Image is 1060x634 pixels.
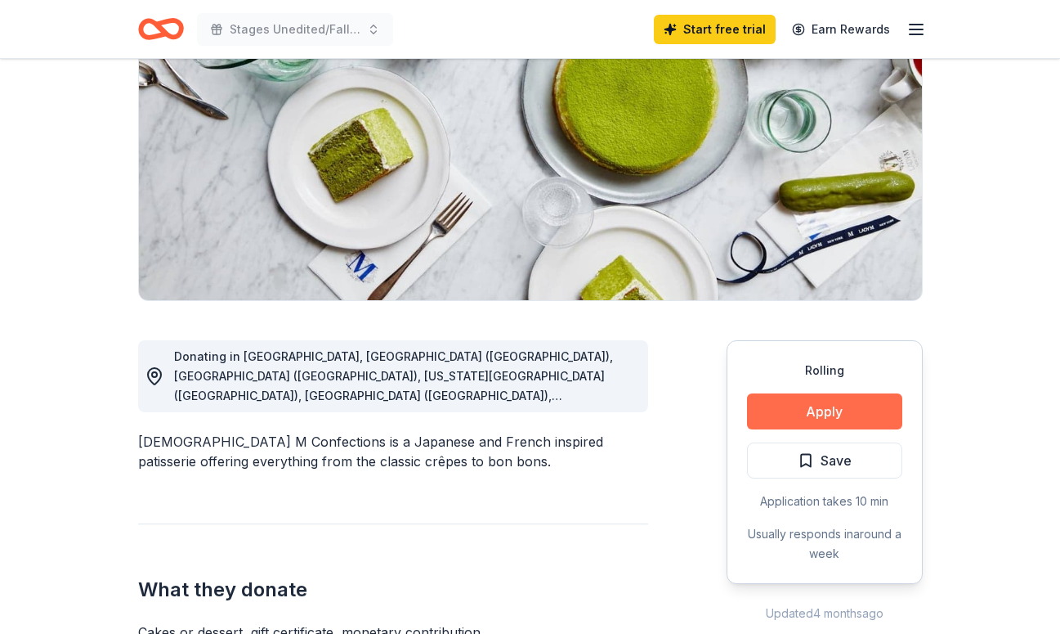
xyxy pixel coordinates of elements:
div: Application takes 10 min [747,492,902,511]
div: Rolling [747,361,902,380]
a: Start free trial [654,15,776,44]
a: Earn Rewards [782,15,900,44]
button: Apply [747,393,902,429]
button: Stages Unedited/Fall Fundraiser [197,13,393,46]
span: Donating in [GEOGRAPHIC_DATA], [GEOGRAPHIC_DATA] ([GEOGRAPHIC_DATA]), [GEOGRAPHIC_DATA] ([GEOGRAP... [174,349,613,422]
span: Stages Unedited/Fall Fundraiser [230,20,360,39]
div: [DEMOGRAPHIC_DATA] M Confections is a Japanese and French inspired patisserie offering everything... [138,432,648,471]
h2: What they donate [138,577,648,603]
span: Save [821,450,852,471]
div: Usually responds in around a week [747,524,902,564]
a: Home [138,10,184,48]
div: Updated 4 months ago [727,604,923,623]
button: Save [747,443,902,479]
